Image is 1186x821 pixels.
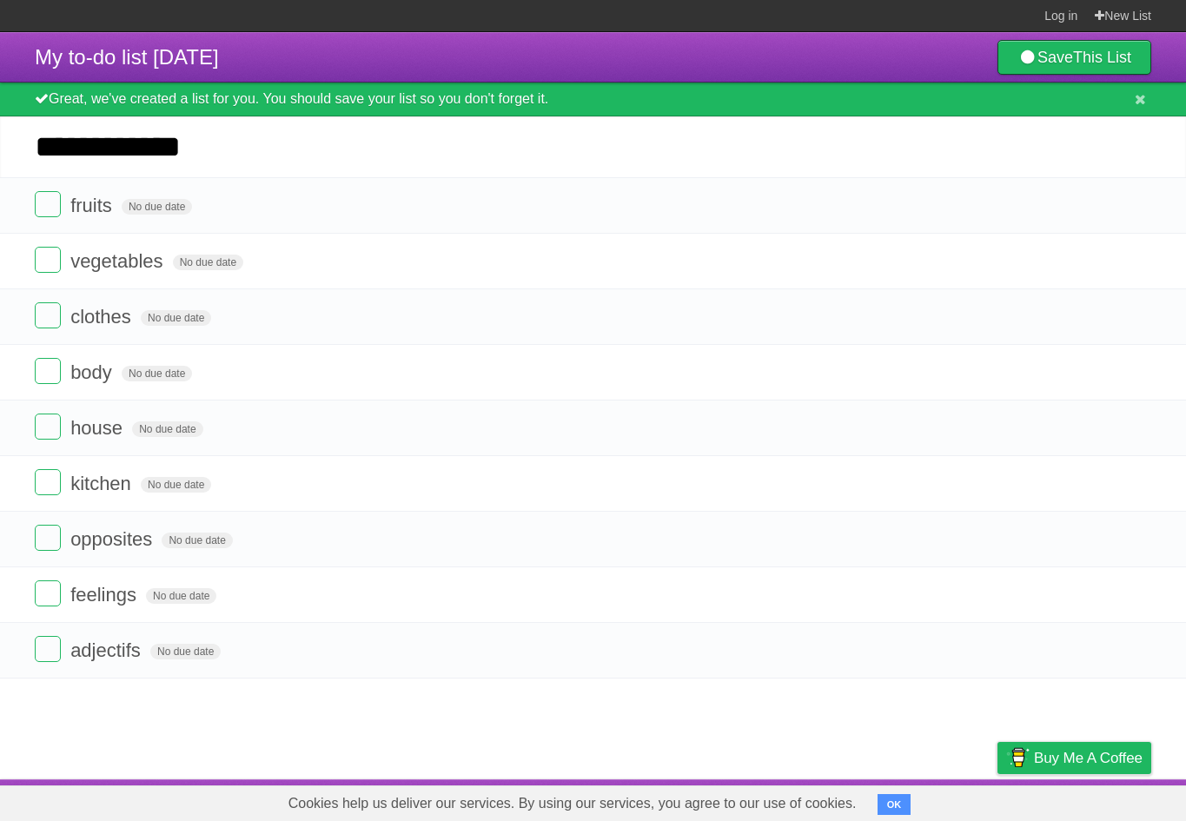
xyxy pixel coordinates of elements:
[146,588,216,604] span: No due date
[1042,784,1151,817] a: Suggest a feature
[271,786,874,821] span: Cookies help us deliver our services. By using our services, you agree to our use of cookies.
[173,255,243,270] span: No due date
[997,742,1151,774] a: Buy me a coffee
[766,784,803,817] a: About
[70,306,136,328] span: clothes
[70,361,116,383] span: body
[70,584,141,606] span: feelings
[878,794,911,815] button: OK
[997,40,1151,75] a: SaveThis List
[162,533,232,548] span: No due date
[35,45,219,69] span: My to-do list [DATE]
[141,310,211,326] span: No due date
[70,528,156,550] span: opposites
[35,302,61,328] label: Done
[35,580,61,606] label: Done
[70,639,145,661] span: adjectifs
[916,784,954,817] a: Terms
[132,421,202,437] span: No due date
[150,644,221,659] span: No due date
[70,417,127,439] span: house
[122,199,192,215] span: No due date
[35,525,61,551] label: Done
[35,414,61,440] label: Done
[35,358,61,384] label: Done
[70,250,167,272] span: vegetables
[141,477,211,493] span: No due date
[70,195,116,216] span: fruits
[824,784,894,817] a: Developers
[35,247,61,273] label: Done
[35,191,61,217] label: Done
[122,366,192,381] span: No due date
[1006,743,1030,772] img: Buy me a coffee
[70,473,136,494] span: kitchen
[35,636,61,662] label: Done
[1034,743,1143,773] span: Buy me a coffee
[1073,49,1131,66] b: This List
[975,784,1020,817] a: Privacy
[35,469,61,495] label: Done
